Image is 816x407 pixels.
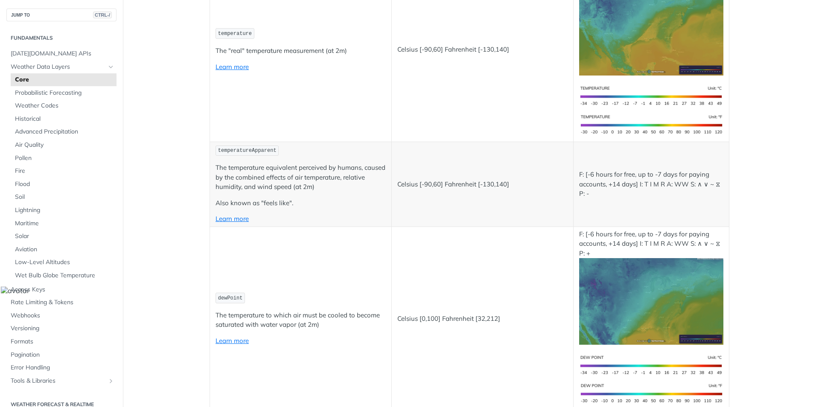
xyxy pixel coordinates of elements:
span: Rate Limiting & Tokens [11,298,114,307]
a: Wet Bulb Globe Temperature [11,269,117,282]
span: dewPoint [218,295,243,301]
span: Fire [15,167,114,175]
a: Learn more [216,63,249,71]
span: Wet Bulb Globe Temperature [15,271,114,280]
span: temperature [218,31,252,37]
button: Show subpages for Tools & Libraries [108,378,114,384]
button: Hide subpages for Weather Data Layers [108,64,114,70]
span: Weather Codes [15,102,114,110]
button: JUMP TOCTRL-/ [6,9,117,21]
a: Air Quality [11,139,117,151]
span: Pollen [15,154,114,163]
a: Rate Limiting & Tokens [6,296,117,309]
a: Learn more [216,215,249,223]
span: Expand image [579,120,723,128]
span: Core [15,76,114,84]
a: Maritime [11,217,117,230]
a: Weather Codes [11,99,117,112]
span: Webhooks [11,311,114,320]
span: Air Quality [15,141,114,149]
span: Pagination [11,351,114,359]
span: Advanced Precipitation [15,128,114,136]
a: Versioning [6,322,117,335]
a: Lightning [11,204,117,217]
a: Webhooks [6,309,117,322]
a: Fire [11,165,117,177]
p: F: [-6 hours for free, up to -7 days for paying accounts, +14 days] I: T I M R A: WW S: ∧ ∨ ~ ⧖ P: + [579,230,723,345]
span: Formats [11,337,114,346]
span: [DATE][DOMAIN_NAME] APIs [11,49,114,58]
a: Probabilistic Forecasting [11,87,117,99]
a: Core [11,73,117,86]
p: F: [-6 hours for free, up to -7 days for paying accounts, +14 days] I: T I M R A: WW S: ∧ ∨ ~ ⧖ P: - [579,170,723,199]
a: Weather Data LayersHide subpages for Weather Data Layers [6,61,117,73]
span: Aviation [15,245,114,254]
span: CTRL-/ [93,12,112,18]
p: Also known as "feels like". [216,198,386,208]
a: Flood [11,178,117,191]
p: Celsius [-90,60] Fahrenheit [-130,140] [397,180,568,189]
span: Low-Level Altitudes [15,258,114,267]
span: Soil [15,193,114,201]
a: Error Handling [6,361,117,374]
span: Expand image [579,297,723,305]
span: Expand image [579,389,723,397]
a: [DATE][DOMAIN_NAME] APIs [6,47,117,60]
span: Flood [15,180,114,189]
a: Soil [11,191,117,203]
p: The "real" temperature measurement (at 2m) [216,46,386,56]
span: Solar [15,232,114,241]
p: The temperature to which air must be cooled to become saturated with water vapor (at 2m) [216,311,386,330]
span: Access Keys [11,285,114,294]
a: Pollen [11,152,117,165]
a: Aviation [11,243,117,256]
span: Tools & Libraries [11,377,105,385]
span: Expand image [579,91,723,99]
span: Maritime [15,219,114,228]
a: Solar [11,230,117,243]
h2: Fundamentals [6,34,117,42]
a: Pagination [6,349,117,361]
a: Tools & LibrariesShow subpages for Tools & Libraries [6,375,117,387]
a: Formats [6,335,117,348]
p: Celsius [0,100] Fahrenheit [32,212] [397,314,568,324]
span: Expand image [579,28,723,36]
span: temperatureApparent [218,148,277,154]
span: Probabilistic Forecasting [15,89,114,97]
p: The temperature equivalent perceived by humans, caused by the combined effects of air temperature... [216,163,386,192]
a: Low-Level Altitudes [11,256,117,269]
p: Celsius [-90,60] Fahrenheit [-130,140] [397,45,568,55]
a: Advanced Precipitation [11,125,117,138]
span: Lightning [15,206,114,215]
span: Versioning [11,324,114,333]
a: Historical [11,113,117,125]
a: Learn more [216,337,249,345]
span: Weather Data Layers [11,63,105,71]
span: Historical [15,115,114,123]
a: Access Keys [6,283,117,296]
span: Error Handling [11,363,114,372]
span: Expand image [579,360,723,369]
